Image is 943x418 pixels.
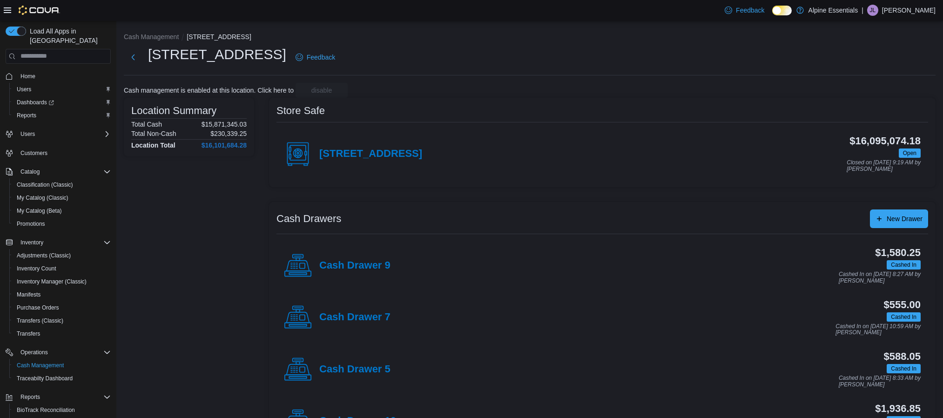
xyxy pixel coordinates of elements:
[887,364,921,373] span: Cashed In
[772,6,792,15] input: Dark Mode
[17,220,45,228] span: Promotions
[839,271,921,284] p: Cashed In on [DATE] 8:27 AM by [PERSON_NAME]
[882,5,936,16] p: [PERSON_NAME]
[9,178,115,191] button: Classification (Classic)
[17,265,56,272] span: Inventory Count
[887,312,921,322] span: Cashed In
[887,260,921,270] span: Cashed In
[17,166,43,177] button: Catalog
[276,213,341,224] h3: Cash Drawers
[311,86,332,95] span: disable
[899,148,921,158] span: Open
[2,346,115,359] button: Operations
[9,327,115,340] button: Transfers
[13,179,77,190] a: Classification (Classic)
[13,360,111,371] span: Cash Management
[835,324,921,336] p: Cashed In on [DATE] 10:59 AM by [PERSON_NAME]
[887,214,923,223] span: New Drawer
[17,391,44,403] button: Reports
[891,261,916,269] span: Cashed In
[891,313,916,321] span: Cashed In
[13,250,111,261] span: Adjustments (Classic)
[13,192,72,203] a: My Catalog (Classic)
[319,311,391,324] h4: Cash Drawer 7
[13,405,111,416] span: BioTrack Reconciliation
[13,302,63,313] a: Purchase Orders
[292,48,339,67] a: Feedback
[17,330,40,337] span: Transfers
[17,304,59,311] span: Purchase Orders
[319,260,391,272] h4: Cash Drawer 9
[17,237,47,248] button: Inventory
[9,301,115,314] button: Purchase Orders
[13,373,111,384] span: Traceabilty Dashboard
[20,149,47,157] span: Customers
[13,289,111,300] span: Manifests
[2,391,115,404] button: Reports
[875,247,921,258] h3: $1,580.25
[13,315,67,326] a: Transfers (Classic)
[17,347,111,358] span: Operations
[210,130,247,137] p: $230,339.25
[124,87,294,94] p: Cash management is enabled at this location. Click here to
[13,276,90,287] a: Inventory Manager (Classic)
[9,359,115,372] button: Cash Management
[13,328,111,339] span: Transfers
[9,404,115,417] button: BioTrack Reconciliation
[13,110,40,121] a: Reports
[9,217,115,230] button: Promotions
[20,349,48,356] span: Operations
[307,53,335,62] span: Feedback
[19,6,60,15] img: Cova
[875,403,921,414] h3: $1,936.85
[870,209,928,228] button: New Drawer
[202,121,247,128] p: $15,871,345.03
[13,84,35,95] a: Users
[20,73,35,80] span: Home
[849,135,921,147] h3: $16,095,074.18
[884,351,921,362] h3: $588.05
[13,97,111,108] span: Dashboards
[13,84,111,95] span: Users
[124,33,179,40] button: Cash Management
[202,142,247,149] h4: $16,101,684.28
[9,96,115,109] a: Dashboards
[17,252,71,259] span: Adjustments (Classic)
[17,362,64,369] span: Cash Management
[13,289,44,300] a: Manifests
[17,166,111,177] span: Catalog
[13,373,76,384] a: Traceabilty Dashboard
[17,128,111,140] span: Users
[124,48,142,67] button: Next
[736,6,764,15] span: Feedback
[870,5,876,16] span: JL
[2,236,115,249] button: Inventory
[17,71,39,82] a: Home
[20,393,40,401] span: Reports
[26,27,111,45] span: Load All Apps in [GEOGRAPHIC_DATA]
[131,121,162,128] h6: Total Cash
[17,237,111,248] span: Inventory
[17,112,36,119] span: Reports
[2,165,115,178] button: Catalog
[13,302,111,313] span: Purchase Orders
[2,146,115,160] button: Customers
[9,249,115,262] button: Adjustments (Classic)
[9,314,115,327] button: Transfers (Classic)
[2,128,115,141] button: Users
[839,375,921,388] p: Cashed In on [DATE] 8:33 AM by [PERSON_NAME]
[9,83,115,96] button: Users
[9,262,115,275] button: Inventory Count
[721,1,768,20] a: Feedback
[9,204,115,217] button: My Catalog (Beta)
[13,97,58,108] a: Dashboards
[20,239,43,246] span: Inventory
[13,179,111,190] span: Classification (Classic)
[17,70,111,82] span: Home
[17,86,31,93] span: Users
[13,110,111,121] span: Reports
[131,142,175,149] h4: Location Total
[13,250,74,261] a: Adjustments (Classic)
[13,276,111,287] span: Inventory Manager (Classic)
[13,192,111,203] span: My Catalog (Classic)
